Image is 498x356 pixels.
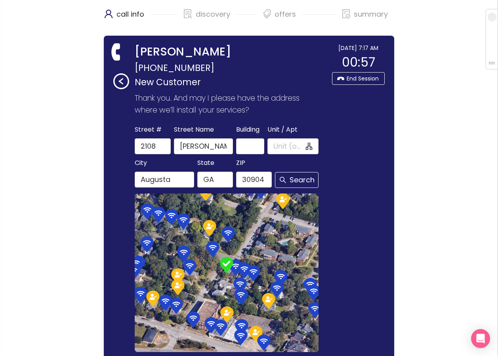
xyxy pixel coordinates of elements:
[135,44,231,60] strong: [PERSON_NAME]
[262,8,335,28] div: offers
[135,124,162,135] span: Street #
[135,138,170,154] input: 2108
[174,124,214,135] span: Street Name
[104,9,113,19] span: user
[116,8,144,21] p: call info
[275,8,296,21] p: offers
[471,329,490,348] div: Open Intercom Messenger
[135,172,194,188] input: Augusta
[262,9,272,19] span: tags
[236,124,259,135] span: Building
[109,44,125,60] span: phone
[354,8,388,21] p: summary
[135,75,328,89] p: New Customer
[341,8,388,28] div: summary
[332,72,385,85] button: End Session
[174,138,233,154] input: Mcdowell St
[135,92,322,116] p: Thank you. And may I please have the address where we’ll install your services?
[305,143,313,150] span: apartment
[104,8,177,28] div: call info
[273,141,304,152] input: Unit (optional)
[183,8,256,28] div: discovery
[342,9,351,19] span: file-done
[332,52,385,72] div: 00:57
[197,157,214,168] span: State
[267,124,298,135] span: Unit / Apt
[196,8,230,21] p: discovery
[135,60,214,75] span: [PHONE_NUMBER]
[236,157,245,168] span: ZIP
[332,44,385,52] div: [DATE] 7:17 AM
[236,172,272,188] input: 30904
[275,172,319,188] button: Search
[197,172,233,188] input: GA
[135,157,147,168] span: City
[183,9,193,19] span: solution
